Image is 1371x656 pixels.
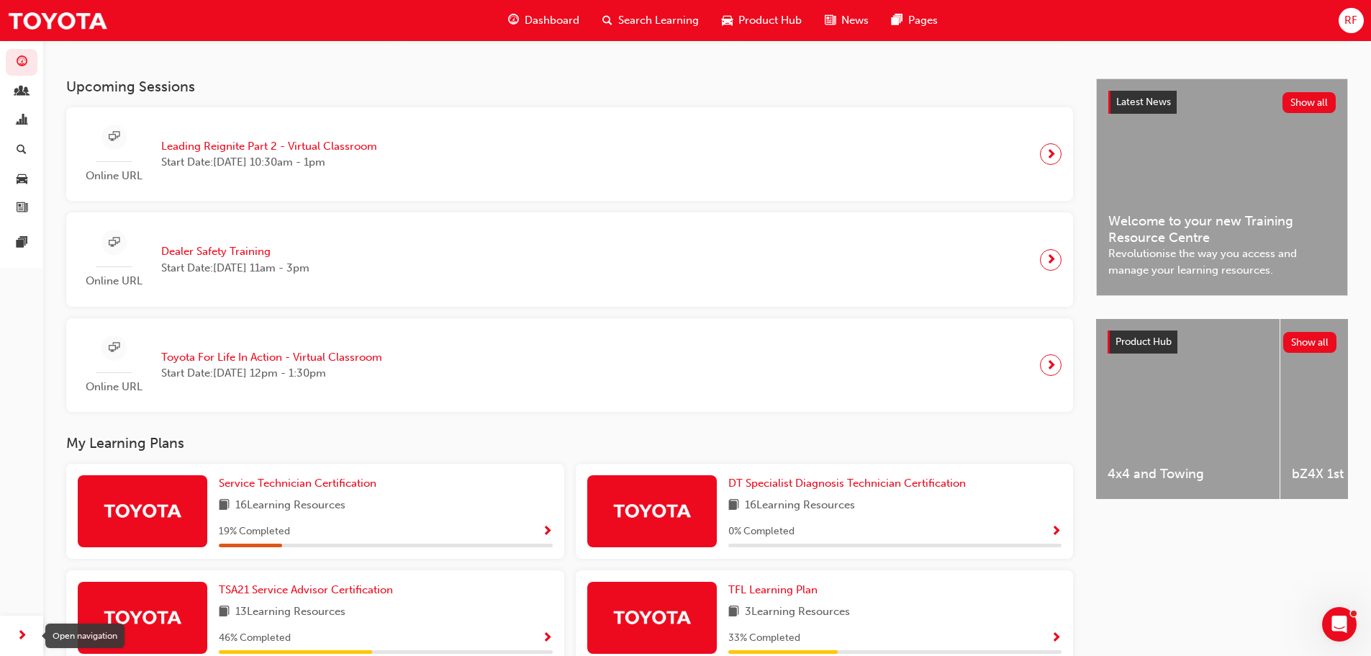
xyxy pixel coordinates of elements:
span: Show Progress [1051,632,1062,645]
span: Merge ID [130,58,177,70]
button: Send a message… [247,466,270,489]
span: Search Learning [618,12,699,29]
span: DT Specialist Diagnosis Technician Certification [728,477,966,490]
img: Trak [612,498,692,523]
span: book-icon [728,497,739,515]
a: guage-iconDashboard [497,6,591,35]
a: search-iconSearch Learning [591,6,710,35]
span: guage-icon [508,12,519,30]
a: Service Technician Certification [219,475,382,492]
span: 46 % Completed [219,630,291,647]
span: Latest News [1116,96,1171,108]
span: Leading Reignite Part 2 - Virtual Classroom [161,138,377,155]
a: Latest NewsShow allWelcome to your new Training Resource CentreRevolutionise the way you access a... [1096,78,1348,296]
span: car-icon [17,173,27,186]
div: Thanks, [23,431,225,445]
h3: Upcoming Sessions [66,78,1073,95]
span: Start Date: [DATE] 11am - 3pm [161,260,309,277]
button: Show Progress [542,523,553,541]
textarea: Message… [12,441,276,466]
div: Lisa and Menno says… [12,254,276,304]
div: Close [253,6,279,32]
h3: My Learning Plans [66,435,1073,451]
div: [DATE] [12,304,276,323]
a: DT Specialist Diagnosis Technician Certification [728,475,972,492]
div: Open navigation [45,624,125,648]
img: Trak [103,604,182,629]
a: TSA21 Service Advisor Certification [219,582,399,598]
span: pages-icon [17,237,27,250]
a: TFL Learning Plan [728,582,823,598]
div: Profile image for Trak [41,8,64,31]
a: 4x4 and Towing [1096,319,1280,499]
a: Merge ID [99,49,189,79]
span: book-icon [219,497,230,515]
span: 0 % Completed [728,524,795,540]
div: Yes that’s him.. his name is [PERSON_NAME]. [63,147,265,175]
p: Active [70,18,99,32]
span: Online URL [78,273,150,289]
span: Toyota For Life In Action - Virtual Classroom [161,349,382,366]
a: Online URLLeading Reignite Part 2 - Virtual ClassroomStart Date:[DATE] 10:30am - 1pm [78,119,1062,190]
span: guage-icon [17,56,27,69]
span: TSA21 Service Advisor Certification [219,583,393,596]
span: Start Date: [DATE] 10:30am - 1pm [161,154,377,171]
div: Trak says… [12,323,276,487]
button: Show all [1282,92,1336,113]
span: search-icon [17,144,27,157]
span: 4x4 and Towing [1108,466,1268,482]
a: Online URLDealer Safety TrainingStart Date:[DATE] 11am - 3pm [78,224,1062,295]
span: 33 % Completed [728,630,800,647]
span: next-icon [1046,250,1056,270]
span: book-icon [728,603,739,621]
span: Dealer Safety Training [161,243,309,260]
button: Show all [1283,332,1337,353]
button: Emoji picker [22,472,34,483]
a: news-iconNews [813,6,880,35]
span: Show Progress [542,526,553,539]
div: Hi [PERSON_NAME], [23,332,225,346]
div: Hi [PERSON_NAME],Thank you for contacting me. I've manually updated this, which should be visible... [12,323,236,475]
button: Show Progress [1051,523,1062,541]
span: next-icon [1046,355,1056,375]
span: news-icon [825,12,836,30]
button: Show Progress [542,629,553,647]
button: RF [1339,8,1364,33]
img: Trak [7,4,108,37]
div: Yes that’s him.. his name is [PERSON_NAME]. [52,138,276,243]
span: Product Hub [738,12,802,29]
button: Upload attachment [68,472,80,483]
a: Product HubShow all [1108,331,1336,354]
span: News [841,12,869,29]
span: Show Progress [1051,526,1062,539]
div: Is anything else I can help you with, or can I go ahead and close the ticket? [23,395,225,423]
span: pages-icon [892,12,902,30]
span: Product Hub [1116,336,1172,348]
span: Online URL [78,379,150,395]
span: sessionType_ONLINE_URL-icon [109,339,119,357]
a: pages-iconPages [880,6,949,35]
span: 19 % Completed [219,524,290,540]
iframe: Intercom live chat [1322,607,1357,642]
div: Thank you for contacting me. I've manually updated this, which should be visible on the TRC. [23,353,225,395]
span: sessionType_ONLINE_URL-icon [109,128,119,146]
span: news-icon [17,202,27,215]
span: Dashboard [525,12,579,29]
div: Rodney says… [12,138,276,254]
span: Welcome to your new Training Resource Centre [1108,213,1336,246]
img: Trak [103,498,182,523]
span: people-icon [17,86,27,99]
a: car-iconProduct Hub [710,6,813,35]
span: Pages [908,12,938,29]
button: go back [9,6,37,33]
button: Show Progress [1051,629,1062,647]
span: sessionType_ONLINE_URL-icon [109,234,119,252]
a: Online URLToyota For Life In Action - Virtual ClassroomStart Date:[DATE] 12pm - 1:30pm [78,330,1062,401]
img: Trak [612,604,692,629]
span: next-icon [17,627,27,645]
button: Gif picker [45,472,57,483]
span: Revolutionise the way you access and manage your learning resources. [1108,246,1336,278]
a: Latest NewsShow all [1108,91,1336,114]
span: 16 Learning Resources [745,497,855,515]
